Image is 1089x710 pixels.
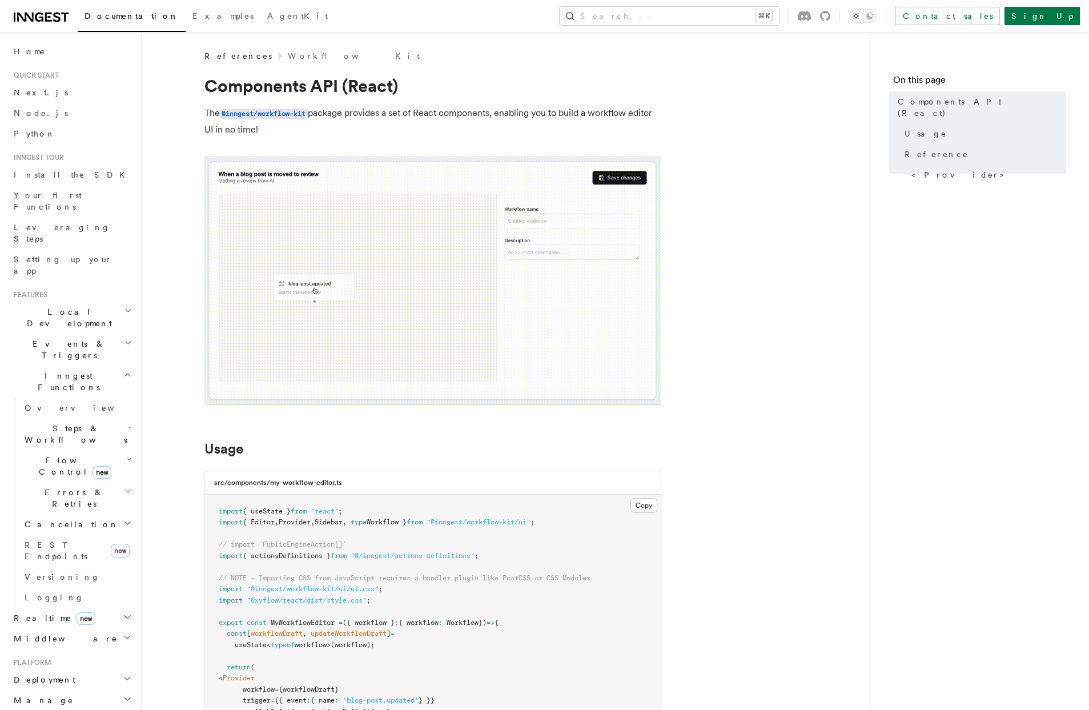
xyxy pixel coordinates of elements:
a: Examples [186,3,260,31]
span: , [275,518,279,526]
span: updateWorkflowDraft [311,629,387,637]
span: Errors & Retries [20,487,124,510]
span: 'blog-post.updated' [343,696,419,704]
a: Workflow Kit [288,50,420,62]
span: Inngest tour [9,153,64,162]
span: from [331,552,347,560]
a: Components API (React) [893,91,1066,123]
span: Provider [279,518,311,526]
span: Middleware [9,633,118,644]
span: "react" [311,507,339,515]
a: Install the SDK [9,165,134,185]
span: = [271,696,275,704]
span: : [439,619,443,627]
a: Logging [20,587,134,608]
span: Workflow } [367,518,407,526]
button: Copy [630,498,657,513]
span: "@inngest/workflow-kit/ui/ui.css" [247,585,379,593]
button: Search...⌘K [560,7,779,25]
a: Node.js [9,103,134,123]
span: import [219,518,243,526]
button: Errors & Retries [20,482,134,514]
span: }) [479,619,487,627]
a: Leveraging Steps [9,217,134,249]
a: Versioning [20,567,134,587]
span: <Provider> [911,169,1012,180]
button: Steps & Workflows [20,418,134,450]
h3: src/components/my-workflow-editor.ts [214,478,342,487]
span: import [219,507,243,515]
span: = [391,629,395,637]
span: { useState } [243,507,291,515]
span: Logging [25,593,84,602]
button: Inngest Functions [9,366,134,398]
h4: On this page [893,73,1066,91]
span: from [291,507,307,515]
span: Flow Control [20,455,126,478]
button: Cancellation [20,514,134,535]
span: ; [475,552,479,560]
span: workflowDraft [251,629,303,637]
a: Documentation [78,3,186,32]
span: trigger [243,696,271,704]
span: Next.js [14,88,68,97]
span: Deployment [9,674,75,685]
span: import [219,596,243,604]
code: @inngest/workflow-kit [220,109,308,119]
span: { [495,619,499,627]
span: Sidebar [315,518,343,526]
span: MyWorkflowEditor [271,619,335,627]
button: Middleware [9,628,134,649]
span: workflow>(workflow); [295,641,375,649]
span: Realtime [9,612,95,624]
span: Inngest Functions [9,370,123,393]
span: [ [247,629,251,637]
button: Local Development [9,302,134,334]
span: const [227,629,247,637]
a: Your first Functions [9,185,134,217]
img: workflow-kit-announcement-video-loop.gif [204,156,661,404]
button: Events & Triggers [9,334,134,366]
a: AgentKit [260,3,335,31]
a: Reference [900,144,1066,165]
span: Overview [25,403,142,412]
span: import [219,552,243,560]
span: from [407,518,423,526]
span: Features [9,290,47,299]
a: Sign Up [1004,7,1080,25]
span: Your first Functions [14,191,82,211]
span: Home [14,46,46,57]
span: new [77,612,95,625]
span: ({ workflow } [343,619,395,627]
span: return [227,663,251,671]
span: : [395,619,399,627]
span: , [303,629,307,637]
a: REST Endpointsnew [20,535,134,567]
a: Next.js [9,82,134,103]
a: Contact sales [895,7,1000,25]
span: REST Endpoints [25,540,87,561]
span: typeof [271,641,295,649]
span: , [311,518,315,526]
span: Platform [9,658,51,667]
span: } }} [419,696,435,704]
span: new [111,544,130,557]
span: useState [235,641,267,649]
h1: Components API (React) [204,75,661,96]
span: Install the SDK [14,170,132,179]
span: Provider [223,674,255,682]
span: "@inngest/workflow-kit/ui" [427,518,531,526]
span: Local Development [9,306,124,329]
span: References [204,50,272,62]
span: Reference [905,149,969,160]
span: Usage [905,128,947,139]
span: Leveraging Steps [14,223,110,243]
a: Usage [900,123,1066,144]
a: Usage [204,441,243,457]
span: => [487,619,495,627]
button: Flow Controlnew [20,450,134,482]
span: "@xyflow/react/dist/style.css" [247,596,367,604]
button: Deployment [9,669,134,690]
span: import [219,585,243,593]
span: { name [311,696,335,704]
